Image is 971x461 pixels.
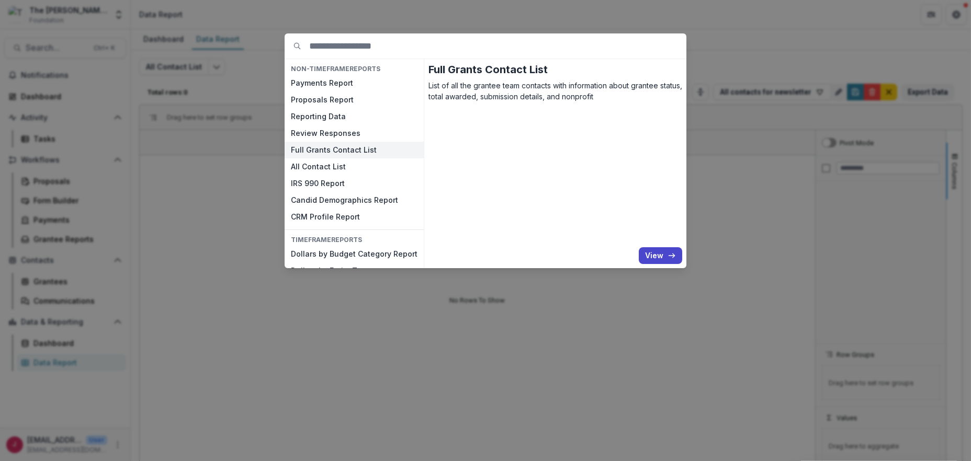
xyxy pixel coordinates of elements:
[428,80,682,102] p: List of all the grantee team contacts with information about grantee status, total awarded, submi...
[285,192,424,209] button: Candid Demographics Report
[285,209,424,225] button: CRM Profile Report
[285,125,424,142] button: Review Responses
[285,63,424,75] h4: NON-TIMEFRAME Reports
[639,247,682,264] button: View
[285,158,424,175] button: All Contact List
[285,91,424,108] button: Proposals Report
[285,234,424,246] h4: TIMEFRAME Reports
[285,142,424,158] button: Full Grants Contact List
[285,263,424,280] button: Dollars by Entity Tags
[285,175,424,192] button: IRS 990 Report
[285,246,424,263] button: Dollars by Budget Category Report
[285,108,424,125] button: Reporting Data
[428,63,682,76] h2: Full Grants Contact List
[285,75,424,91] button: Payments Report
